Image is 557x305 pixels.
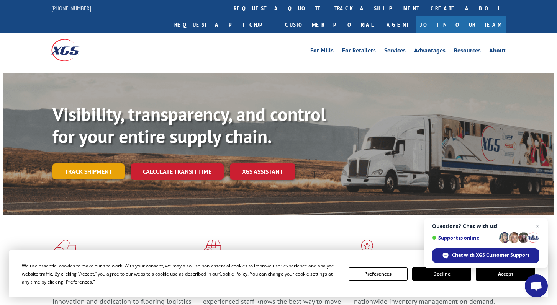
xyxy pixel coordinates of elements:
img: xgs-icon-total-supply-chain-intelligence-red [52,240,76,259]
div: Open chat [525,274,548,297]
img: xgs-icon-flagship-distribution-model-red [354,240,380,259]
a: Services [384,47,406,56]
a: Advantages [414,47,446,56]
div: Chat with XGS Customer Support [432,248,539,263]
span: Chat with XGS Customer Support [452,252,529,259]
button: Preferences [349,267,408,281]
span: Preferences [66,279,92,285]
div: We use essential cookies to make our site work. With your consent, we may also use non-essential ... [22,262,339,286]
b: Visibility, transparency, and control for your entire supply chain. [52,102,326,148]
a: [PHONE_NUMBER] [51,4,91,12]
a: XGS ASSISTANT [230,163,295,180]
div: Cookie Consent Prompt [9,250,548,297]
button: Decline [412,267,471,281]
span: Close chat [533,222,542,231]
a: For Retailers [342,47,376,56]
a: Agent [379,16,416,33]
a: Calculate transit time [131,163,224,180]
a: Request a pickup [169,16,279,33]
a: Resources [454,47,481,56]
img: xgs-icon-focused-on-flooring-red [203,240,221,259]
span: Cookie Policy [220,271,247,277]
button: Accept [476,267,535,281]
a: Join Our Team [416,16,506,33]
span: Questions? Chat with us! [432,223,539,229]
a: Customer Portal [279,16,379,33]
span: Support is online [432,235,496,241]
a: About [489,47,506,56]
a: For Mills [310,47,334,56]
a: Track shipment [52,163,125,179]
